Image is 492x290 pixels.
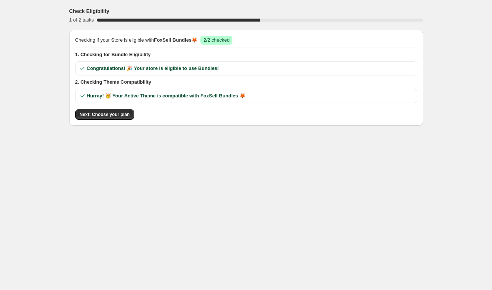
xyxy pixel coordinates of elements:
span: Hurray! 🥳 Your Active Theme is compatible with FoxSell Bundles 🦊 [87,92,245,100]
span: 1 of 2 tasks [69,17,94,23]
span: 2. Checking Theme Compatibility [75,78,417,86]
span: Checking if your Store is eligible with 🦊 [75,36,198,44]
button: Next: Choose your plan [75,109,134,120]
h3: Check Eligibility [69,7,109,15]
span: FoxSell Bundles [154,37,191,43]
span: 2/2 checked [203,37,229,43]
span: Congratulations! 🎉 Your store is eligible to use Bundles! [87,65,219,72]
span: Next: Choose your plan [80,112,130,117]
span: 1. Checking for Bundle Eligibility [75,51,417,58]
